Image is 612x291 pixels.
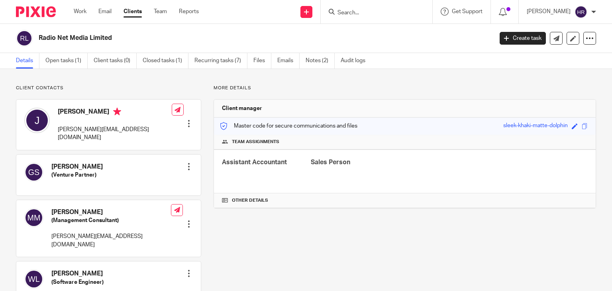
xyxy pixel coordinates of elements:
[306,53,335,69] a: Notes (2)
[572,123,578,129] span: Edit code
[232,197,268,204] span: Other details
[94,53,137,69] a: Client tasks (0)
[311,159,350,165] span: Sales Person
[503,122,568,131] div: sleek-khaki-matte-dolphin
[452,9,483,14] span: Get Support
[24,269,43,289] img: svg%3E
[51,232,171,249] p: [PERSON_NAME][EMAIL_ADDRESS][DOMAIN_NAME]
[575,6,587,18] img: svg%3E
[24,208,43,227] img: svg%3E
[51,208,171,216] h4: [PERSON_NAME]
[51,163,103,171] h4: [PERSON_NAME]
[51,216,171,224] h5: (Management Consultant)
[500,32,546,45] a: Create task
[567,32,579,45] a: Edit client
[124,8,142,16] a: Clients
[16,53,39,69] a: Details
[220,122,357,130] p: Master code for secure communications and files
[143,53,188,69] a: Closed tasks (1)
[550,32,563,45] a: Send new email
[24,108,50,133] img: svg%3E
[51,269,104,278] h4: [PERSON_NAME]
[341,53,371,69] a: Audit logs
[277,53,300,69] a: Emails
[16,6,56,17] img: Pixie
[232,139,279,145] span: Team assignments
[16,30,33,47] img: svg%3E
[45,53,88,69] a: Open tasks (1)
[222,104,262,112] h3: Client manager
[58,126,172,142] p: [PERSON_NAME][EMAIL_ADDRESS][DOMAIN_NAME]
[337,10,408,17] input: Search
[253,53,271,69] a: Files
[527,8,571,16] p: [PERSON_NAME]
[194,53,247,69] a: Recurring tasks (7)
[51,278,104,286] h5: (Software Engineer)
[214,85,596,91] p: More details
[222,159,287,165] span: Assistant Accountant
[582,123,588,129] span: Copy to clipboard
[113,108,121,116] i: Primary
[154,8,167,16] a: Team
[51,171,103,179] h5: (Venture Partner)
[39,34,398,42] h2: Radio Net Media Limited
[179,8,199,16] a: Reports
[58,108,172,118] h4: [PERSON_NAME]
[98,8,112,16] a: Email
[24,163,43,182] img: svg%3E
[74,8,86,16] a: Work
[16,85,201,91] p: Client contacts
